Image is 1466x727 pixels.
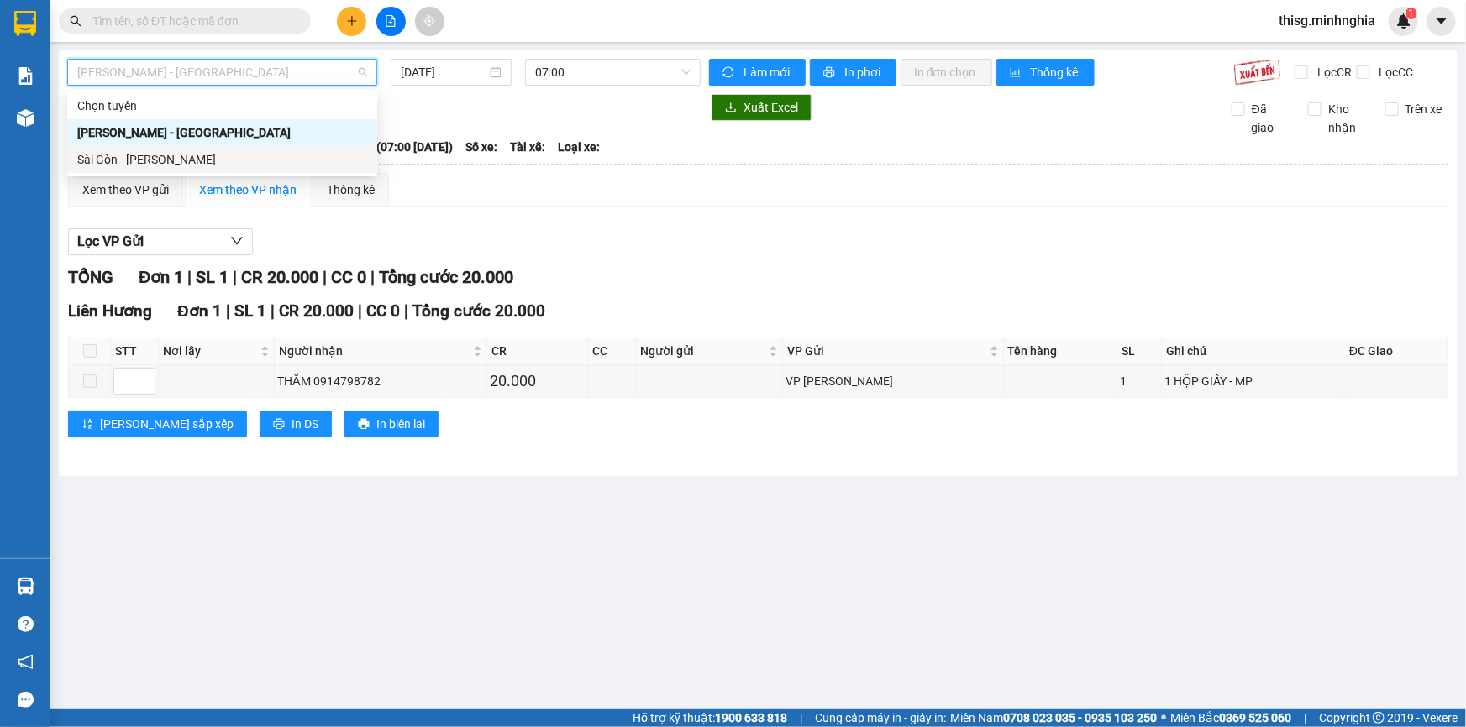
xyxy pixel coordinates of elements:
button: Lọc VP Gửi [68,228,253,255]
span: Miền Nam [950,709,1157,727]
div: Sài Gòn - [PERSON_NAME] [77,150,367,169]
th: SL [1118,337,1163,365]
span: Miền Bắc [1170,709,1291,727]
span: CR 20.000 [241,267,318,287]
span: In biên lai [376,415,425,433]
span: Làm mới [744,63,792,81]
span: Lọc CR [1311,63,1354,81]
span: Đã giao [1245,100,1295,137]
span: | [233,267,237,287]
span: | [800,709,802,727]
span: | [1304,709,1306,727]
th: CC [589,337,636,365]
span: search [70,15,81,27]
button: In đơn chọn [901,59,992,86]
span: 07:00 [535,60,691,85]
span: sort-ascending [81,418,93,431]
span: Trên xe [1399,100,1449,118]
button: plus [337,7,366,36]
div: Phan Rí - Sài Gòn [67,119,377,146]
span: phone [97,61,110,75]
div: [PERSON_NAME] - [GEOGRAPHIC_DATA] [77,123,367,142]
span: ⚪️ [1161,714,1166,721]
span: printer [358,418,370,431]
button: syncLàm mới [709,59,806,86]
button: caret-down [1427,7,1456,36]
span: Nơi lấy [163,342,257,360]
button: printerIn phơi [810,59,896,86]
span: Thống kê [1031,63,1081,81]
span: Kho nhận [1322,100,1372,137]
span: Đơn 1 [139,267,183,287]
span: VP Gửi [787,342,986,360]
span: Người gửi [640,342,765,360]
button: bar-chartThống kê [996,59,1095,86]
button: printerIn biên lai [344,411,439,437]
button: aim [415,7,444,36]
span: Liên Hương [68,301,152,321]
div: Chọn tuyến [77,97,367,115]
span: CR 20.000 [279,301,354,321]
span: Hỗ trợ kỹ thuật: [633,709,787,727]
span: | [370,267,375,287]
strong: 0708 023 035 - 0935 103 250 [1003,711,1157,724]
span: sync [722,66,737,80]
span: Chuyến: (07:00 [DATE]) [330,138,453,156]
span: CC 0 [366,301,400,321]
span: Số xe: [465,138,497,156]
span: notification [18,654,34,670]
span: plus [346,15,358,27]
span: Lọc CC [1373,63,1416,81]
strong: 1900 633 818 [715,711,787,724]
th: ĐC Giao [1345,337,1448,365]
div: 20.000 [490,369,586,393]
div: Chọn tuyến [67,92,377,119]
img: logo.jpg [8,8,92,92]
div: Xem theo VP nhận [199,180,297,199]
span: In DS [292,415,318,433]
span: SL 1 [196,267,229,287]
input: 14/09/2025 [401,63,486,81]
div: VP [PERSON_NAME] [786,372,1001,390]
span: | [323,267,327,287]
span: aim [423,15,435,27]
sup: 1 [1406,8,1417,19]
span: Cung cấp máy in - giấy in: [815,709,946,727]
img: icon-new-feature [1396,13,1411,29]
div: Sài Gòn - Phan Rí [67,146,377,173]
span: thisg.minhnghia [1265,10,1389,31]
span: message [18,692,34,708]
strong: 0369 525 060 [1219,711,1291,724]
span: | [187,267,192,287]
div: Xem theo VP gửi [82,180,169,199]
button: file-add [376,7,406,36]
span: | [404,301,408,321]
span: printer [273,418,285,431]
div: 1 HỘP GIẤY - MP [1164,372,1342,390]
span: CC 0 [331,267,366,287]
span: TỔNG [68,267,113,287]
span: caret-down [1434,13,1449,29]
span: bar-chart [1010,66,1024,80]
th: Ghi chú [1162,337,1345,365]
input: Tìm tên, số ĐT hoặc mã đơn [92,12,291,30]
span: copyright [1373,712,1385,724]
img: solution-icon [17,67,34,85]
li: 01 [PERSON_NAME] [8,37,320,58]
button: downloadXuất Excel [712,94,812,121]
b: [PERSON_NAME] [97,11,238,32]
img: warehouse-icon [17,578,34,595]
th: CR [487,337,589,365]
span: Tổng cước 20.000 [379,267,513,287]
span: printer [823,66,838,80]
span: In phơi [844,63,883,81]
b: GỬI : 109 QL 13 [8,105,170,133]
span: download [725,102,737,115]
div: Thống kê [327,180,375,199]
span: Tổng cước 20.000 [412,301,545,321]
span: Phan Rí - Sài Gòn [77,60,367,85]
span: down [230,234,244,248]
img: warehouse-icon [17,109,34,127]
span: Người nhận [279,342,470,360]
li: 02523854854 [8,58,320,79]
